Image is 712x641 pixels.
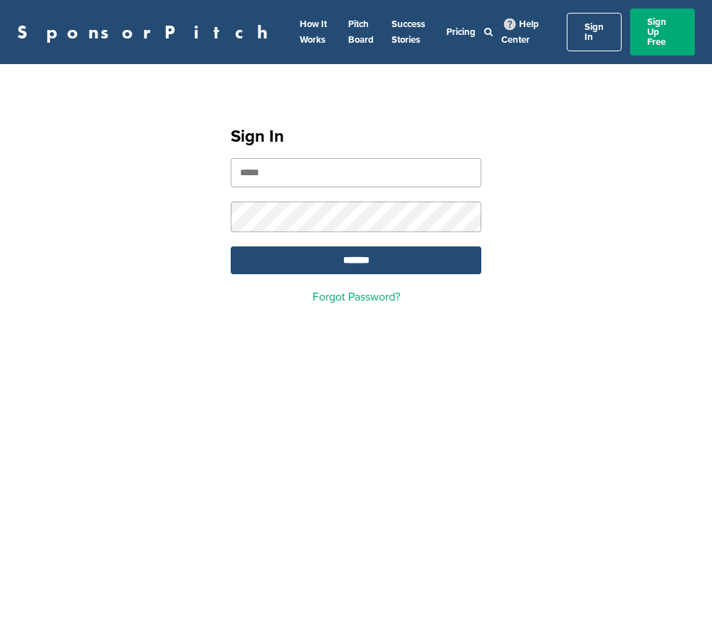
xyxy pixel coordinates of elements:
a: Sign Up Free [630,9,695,56]
a: Forgot Password? [313,290,400,304]
a: Pitch Board [348,19,374,46]
a: How It Works [300,19,327,46]
a: Sign In [567,13,622,51]
a: Help Center [501,16,539,48]
a: Success Stories [392,19,425,46]
a: SponsorPitch [17,23,277,41]
a: Pricing [446,26,476,38]
h1: Sign In [231,124,481,150]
